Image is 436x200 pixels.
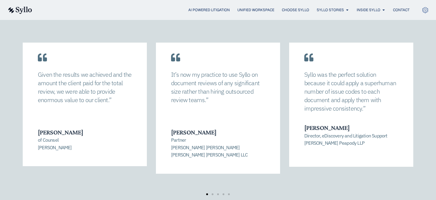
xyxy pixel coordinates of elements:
[223,193,224,195] span: Go to slide 4
[38,136,131,151] p: of Counsel [PERSON_NAME]
[206,193,208,195] span: Go to slide 1
[217,193,219,195] span: Go to slide 3
[23,43,147,178] div: 1 / 5
[212,193,213,195] span: Go to slide 2
[393,7,410,13] a: Contact
[304,132,398,147] p: Director, eDiscovery and Litigation Support [PERSON_NAME] Peapody LLP
[38,70,132,104] p: Given the results we achieved and the amount the client paid for the total review, we were able t...
[289,43,413,178] div: 3 / 5
[357,7,380,13] a: Inside Syllo
[23,43,413,195] div: Carousel
[44,7,410,13] div: Menu Toggle
[7,7,32,14] img: syllo
[38,128,131,136] h3: [PERSON_NAME]
[228,193,230,195] span: Go to slide 5
[156,43,280,178] div: 2 / 5
[171,128,264,136] h3: [PERSON_NAME]
[237,7,274,13] a: Unified Workspace
[304,124,398,132] h3: [PERSON_NAME]
[171,70,265,104] p: It’s now my practice to use Syllo on document reviews of any significant size rather than hiring ...
[171,136,264,159] p: Partner [PERSON_NAME] [PERSON_NAME] [PERSON_NAME] [PERSON_NAME] LLC
[304,70,398,113] p: Syllo was the perfect solution because it could apply a superhuman number of issue codes to each ...
[188,7,230,13] a: AI Powered Litigation
[282,7,309,13] a: Choose Syllo
[317,7,344,13] a: Syllo Stories
[44,7,410,13] nav: Menu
